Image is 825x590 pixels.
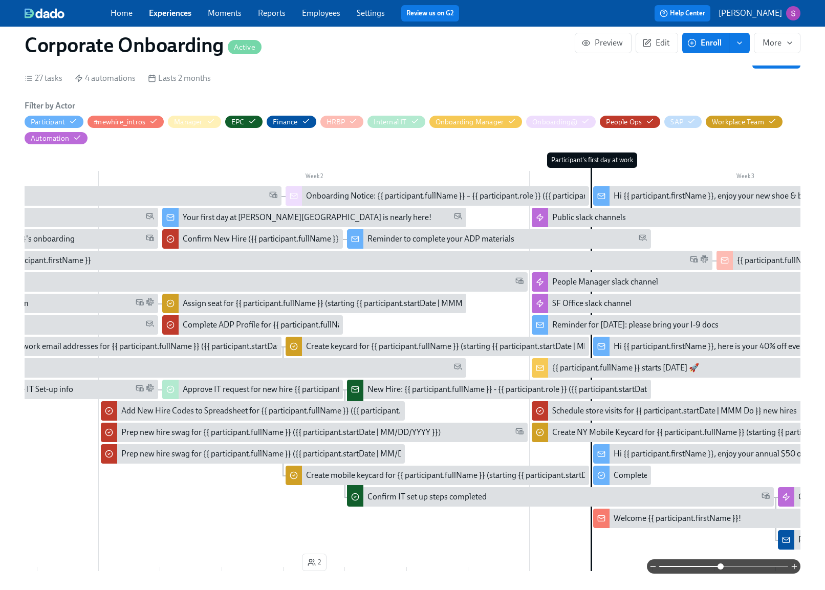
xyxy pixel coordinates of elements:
span: Personal Email [454,362,462,374]
span: Slack [700,255,708,267]
span: Active [228,43,262,51]
button: EPC [225,116,263,128]
div: Create keycard for {{ participant.fullName }} (starting {{ participant.startDate | MMM DD YYYY }}) [286,337,589,356]
span: Personal Email [146,319,154,331]
button: HRBP [320,116,364,128]
div: Hide HRBP [327,117,345,127]
div: 4 automations [75,73,136,84]
div: Hide Manager [174,117,202,127]
span: Help Center [660,8,705,18]
div: Approve IT request for new hire {{ participant.fullName }} [162,380,343,399]
div: Confirm New Hire ({{ participant.fullName }}) Completed ADP Materials [162,229,343,249]
div: Create mobile keycard for {{ participant.fullName }} (starting {{ participant.startDate | MMM DD ... [286,466,589,485]
div: Confirm IT set up steps completed [367,491,487,502]
a: Experiences [149,8,191,18]
div: Your first day at [PERSON_NAME][GEOGRAPHIC_DATA] is nearly here! [162,208,466,227]
div: Onboarding Notice: {{ participant.fullName }} – {{ participant.role }} ({{ participant.startDate ... [306,190,690,202]
div: Complete ADP Profile for {{ participant.fullName }} [162,315,343,335]
div: Assign seat for {{ participant.fullName }} (starting {{ participant.startDate | MMM DD YYYY }}) [162,294,466,313]
button: Internal IT [367,116,425,128]
div: Prep new hire swag for {{ participant.fullName }} ({{ participant.startDate | MM/DD/YYYY }}) [101,444,404,464]
img: ACg8ocKvalk5eKiSYA0Mj5kntfYcqlTkZhBNoQiYmXyzfaV5EtRlXQ=s96-c [786,6,800,20]
div: Create keycard for {{ participant.fullName }} (starting {{ participant.startDate | MMM DD YYYY }}) [306,341,641,352]
span: More [763,38,792,48]
button: Participant [25,116,83,128]
h1: Corporate Onboarding [25,33,262,57]
span: Work Email [515,427,524,439]
span: Work Email [136,384,144,396]
div: Add New Hire Codes to Spreadsheet for {{ participant.fullName }} ({{ participant.startDate | MM/D... [101,401,404,421]
div: Public slack channels [552,212,626,223]
button: [PERSON_NAME] [719,6,800,20]
a: Employees [302,8,340,18]
div: Approve IT request for new hire {{ participant.fullName }} [183,384,382,395]
span: Work Email [146,233,154,245]
div: Hide Automation [31,134,69,143]
div: Hide #newhire_intros [94,117,145,127]
div: Participant's first day at work [547,152,637,168]
div: Schedule store visits for {{ participant.startDate | MMM Do }} new hires [552,405,797,417]
button: Automation [25,132,88,144]
span: Work Email [690,255,698,267]
button: SAP [664,116,702,128]
a: Settings [357,8,385,18]
span: Personal Email [146,212,154,224]
span: Personal Email [454,212,462,224]
span: Work Email [269,190,277,202]
div: New Hire: {{ participant.fullName }} - {{ participant.role }} ({{ participant.startDate | MM/DD/Y... [347,380,650,399]
a: Reports [258,8,286,18]
div: Hide EPC [231,117,245,127]
div: Complete ADP Onboarding Tasks [614,470,731,481]
span: Edit [644,38,669,48]
span: Work Email [136,298,144,310]
div: Assign seat for {{ participant.fullName }} (starting {{ participant.startDate | MMM DD YYYY }}) [183,298,506,309]
button: 2 [302,554,327,571]
div: Hide Participant [31,117,65,127]
span: Enroll [689,38,722,48]
div: Reminder to complete your ADP materials [347,229,650,249]
a: Home [111,8,133,18]
div: Hide Internal IT [374,117,406,127]
button: Onboarding@ [526,116,596,128]
div: {{ participant.fullName }} starts [DATE] 🚀 [552,362,699,374]
div: Add New Hire Codes to Spreadsheet for {{ participant.fullName }} ({{ participant.startDate | MM/D... [121,405,498,417]
div: Prep new hire swag for {{ participant.fullName }} ({{ participant.startDate | MM/DD/YYYY }}) [101,423,528,442]
div: Complete ADP Profile for {{ participant.fullName }} [183,319,361,331]
h6: Filter by Actor [25,100,75,112]
a: Moments [208,8,242,18]
div: Lasts 2 months [148,73,211,84]
div: Prep new hire swag for {{ participant.fullName }} ({{ participant.startDate | MM/DD/YYYY }}) [121,448,441,460]
div: Hide People Ops [606,117,642,127]
div: Week 2 [99,171,530,184]
p: [PERSON_NAME] [719,8,782,19]
div: 27 tasks [25,73,62,84]
div: Confirm IT set up steps completed [347,487,774,507]
button: Manager [168,116,221,128]
span: Slack [146,298,154,310]
button: Preview [575,33,632,53]
div: Reminder for [DATE]: please bring your I-9 docs [552,319,719,331]
button: Edit [636,33,678,53]
div: Welcome {{ participant.firstName }}! [614,513,741,524]
div: Create mobile keycard for {{ participant.fullName }} (starting {{ participant.startDate | MMM DD ... [306,470,667,481]
span: Personal Email [639,233,647,245]
div: Hide Finance [273,117,297,127]
button: Enroll [682,33,729,53]
span: Preview [583,38,623,48]
div: Hide SAP [670,117,683,127]
div: Complete ADP Onboarding Tasks [593,466,650,485]
span: Slack [146,384,154,396]
div: Hide Onboarding Manager [436,117,504,127]
span: 2 [308,557,321,567]
div: SF Office slack channel [552,298,632,309]
button: More [754,33,800,53]
span: Work Email [762,491,770,503]
button: Finance [267,116,316,128]
div: Prep new hire swag for {{ participant.fullName }} ({{ participant.startDate | MM/DD/YYYY }}) [121,427,441,438]
button: enroll [729,33,750,53]
img: dado [25,8,64,18]
button: Review us on G2 [401,5,459,21]
div: Hide Onboarding@ [532,117,577,127]
a: Review us on G2 [406,8,454,18]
